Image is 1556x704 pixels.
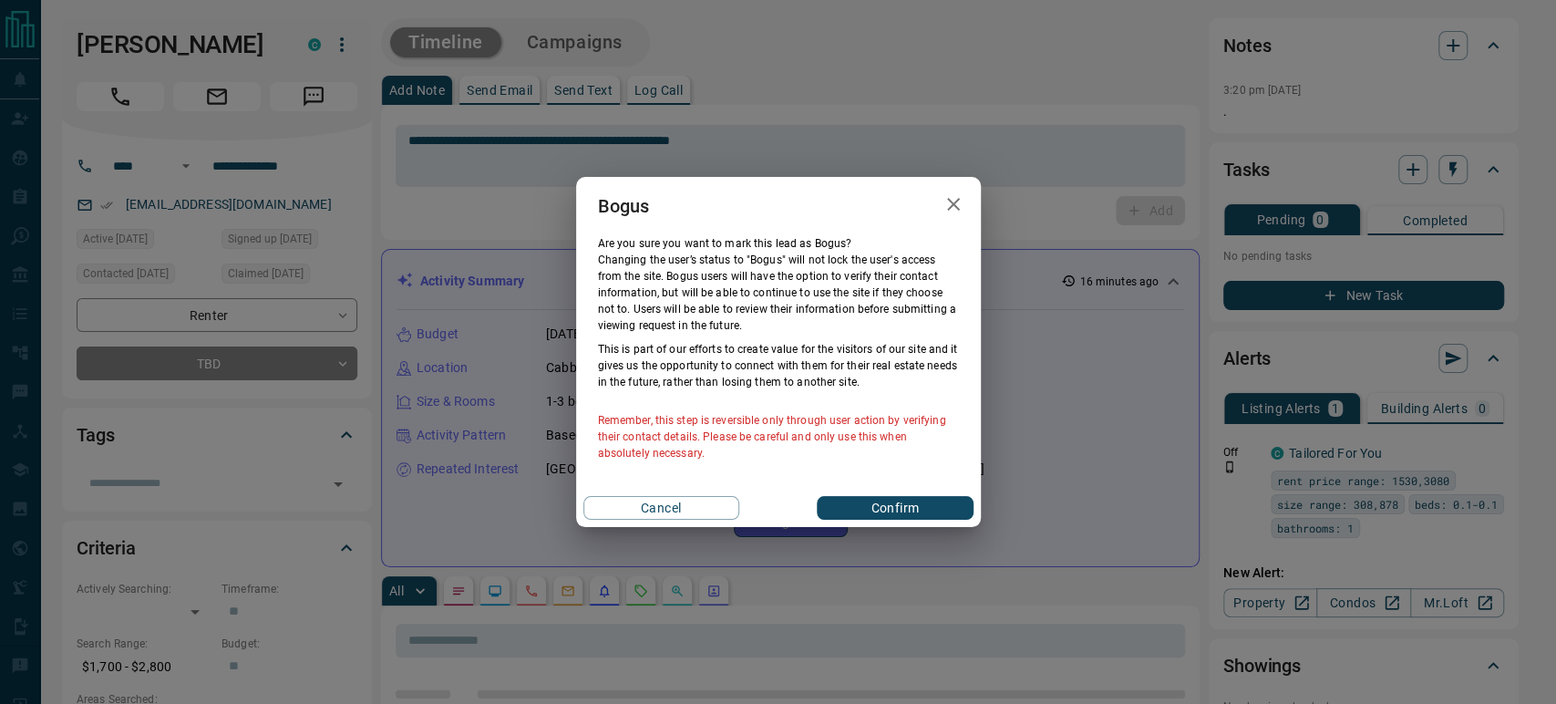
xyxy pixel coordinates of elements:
[817,496,973,520] button: Confirm
[598,252,959,334] p: Changing the user’s status to "Bogus" will not lock the user's access from the site. Bogus users ...
[576,177,672,235] h2: Bogus
[598,412,959,461] p: Remember, this step is reversible only through user action by verifying their contact details. Pl...
[598,341,959,390] p: This is part of our efforts to create value for the visitors of our site and it gives us the oppo...
[583,496,739,520] button: Cancel
[598,235,959,252] p: Are you sure you want to mark this lead as Bogus ?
